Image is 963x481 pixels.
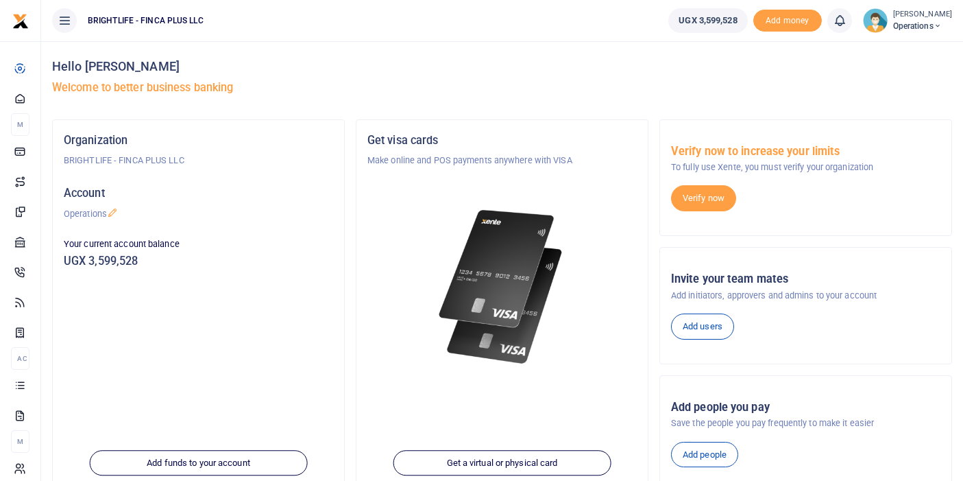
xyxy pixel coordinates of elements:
p: To fully use Xente, you must verify your organization [671,161,940,174]
p: Make online and POS payments anywhere with VISA [367,154,637,167]
span: UGX 3,599,528 [679,14,737,27]
p: Operations [64,207,333,221]
h5: Organization [64,134,333,148]
li: M [11,113,29,136]
span: Operations [893,20,952,32]
img: xente-_physical_cards.png [435,200,570,374]
h5: Get visa cards [367,134,637,148]
li: M [11,430,29,453]
small: [PERSON_NAME] [893,9,952,21]
h5: Welcome to better business banking [52,81,952,95]
h5: Add people you pay [671,401,940,414]
a: Add users [671,314,734,340]
img: profile-user [863,8,888,33]
h5: Invite your team mates [671,272,940,286]
img: logo-small [12,13,29,30]
span: Add money [753,10,822,32]
a: logo-small logo-large logo-large [12,15,29,25]
li: Wallet ballance [663,8,753,33]
h4: Hello [PERSON_NAME] [52,59,952,74]
h5: UGX 3,599,528 [64,255,333,268]
a: Verify now [671,185,736,211]
a: Get a virtual or physical card [393,450,611,476]
p: BRIGHTLIFE - FINCA PLUS LLC [64,154,333,167]
a: UGX 3,599,528 [668,8,747,33]
h5: Verify now to increase your limits [671,145,940,159]
a: profile-user [PERSON_NAME] Operations [863,8,952,33]
a: Add funds to your account [89,450,308,476]
h5: Account [64,187,333,200]
a: Add money [753,14,822,25]
li: Toup your wallet [753,10,822,32]
span: BRIGHTLIFE - FINCA PLUS LLC [82,14,209,27]
p: Add initiators, approvers and admins to your account [671,289,940,303]
li: Ac [11,347,29,370]
a: Add people [671,442,738,468]
p: Save the people you pay frequently to make it easier [671,417,940,430]
p: Your current account balance [64,237,333,251]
